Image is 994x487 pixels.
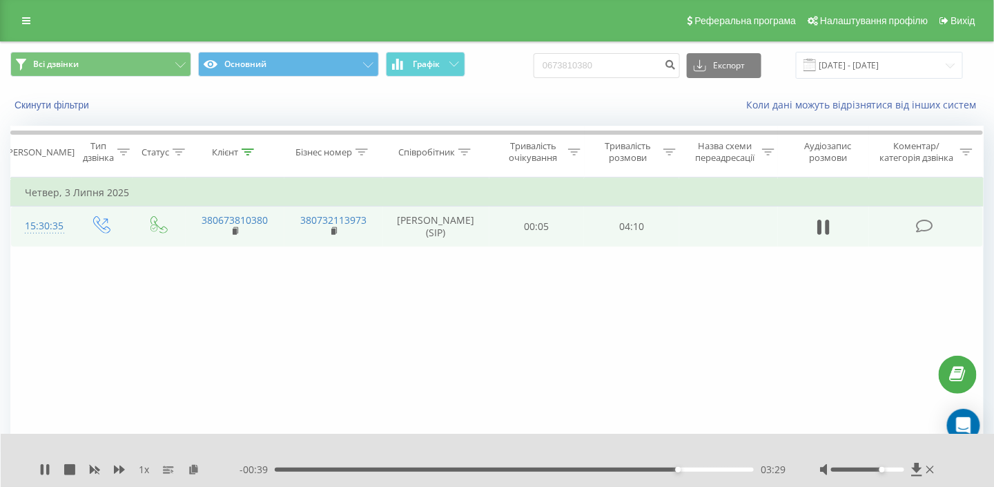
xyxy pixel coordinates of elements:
button: Експорт [687,53,761,78]
span: Всі дзвінки [33,59,79,70]
div: Тип дзвінка [83,140,114,164]
button: Основний [198,52,379,77]
span: - 00:39 [240,463,275,477]
span: Реферальна програма [695,15,797,26]
div: Тривалість очікування [502,140,565,164]
td: 04:10 [584,207,679,247]
button: Графік [386,52,465,77]
a: 380732113973 [300,213,367,227]
input: Пошук за номером [534,53,680,78]
div: [PERSON_NAME] [5,146,75,158]
button: Скинути фільтри [10,99,96,111]
span: 03:29 [761,463,786,477]
td: [PERSON_NAME] (SIP) [383,207,489,247]
button: Всі дзвінки [10,52,191,77]
div: Клієнт [212,146,238,158]
div: Співробітник [398,146,455,158]
div: Accessibility label [676,467,681,472]
span: Налаштування профілю [820,15,928,26]
a: Коли дані можуть відрізнятися вiд інших систем [746,98,984,111]
a: 380673810380 [202,213,268,227]
td: Четвер, 3 Липня 2025 [11,179,984,207]
div: Аудіозапис розмови [790,140,866,164]
div: 15:30:35 [25,213,58,240]
td: 00:05 [489,207,585,247]
div: Статус [142,146,169,158]
div: Коментар/категорія дзвінка [876,140,957,164]
div: Open Intercom Messenger [947,409,980,442]
span: Графік [413,59,440,69]
span: 1 x [139,463,149,477]
div: Тривалість розмови [596,140,660,164]
span: Вихід [951,15,975,26]
div: Бізнес номер [295,146,352,158]
div: Accessibility label [879,467,885,472]
div: Назва схеми переадресації [692,140,759,164]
